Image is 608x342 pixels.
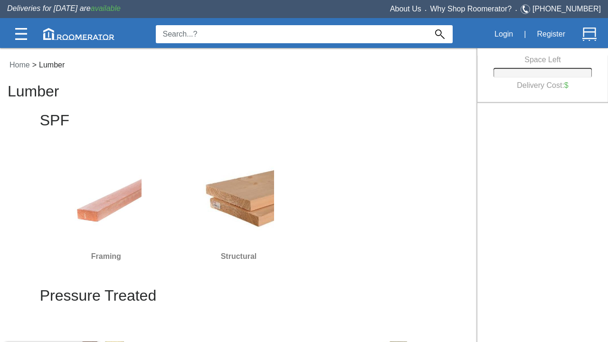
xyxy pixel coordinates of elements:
h2: Pressure Treated [40,287,438,312]
img: Telephone.svg [521,3,532,15]
span: • [421,8,430,12]
span: • [512,8,521,12]
a: Why Shop Roomerator? [430,5,512,13]
a: [PHONE_NUMBER] [532,5,601,13]
div: | [518,24,532,45]
span: available [91,4,121,12]
label: $ [564,81,569,90]
h6: Framing [44,250,169,263]
img: SLumber.jpg [203,166,274,237]
img: Categories.svg [15,28,27,40]
h6: Structural [176,250,301,263]
label: Lumber [37,59,67,71]
h6: Space Left [494,56,591,64]
input: Search...? [156,25,427,43]
img: Search_Icon.svg [435,29,445,39]
button: Login [489,24,518,44]
img: roomerator-logo.svg [43,28,114,40]
h6: Delivery Cost: [501,77,584,94]
label: > [32,59,37,71]
a: Home [7,61,32,69]
h2: SPF [40,112,438,136]
img: Cart.svg [582,27,597,41]
img: FLumber.jpg [70,166,142,237]
button: Register [532,24,570,44]
span: Deliveries for [DATE] are [7,4,121,12]
a: About Us [390,5,421,13]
